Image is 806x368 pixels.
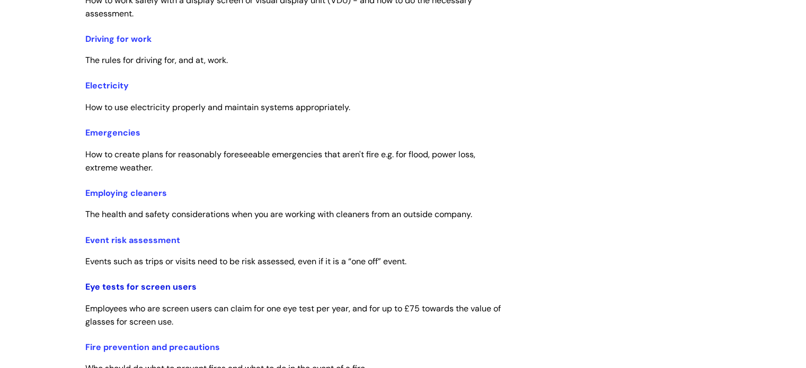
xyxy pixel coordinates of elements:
[85,256,406,267] span: Events such as trips or visits need to be risk assessed, even if it is a “one off” event.
[85,149,475,173] span: How to create plans for reasonably foreseeable emergencies that aren't fire e.g. for flood, power...
[85,209,472,220] span: The health and safety considerations when you are working with cleaners from an outside company.
[85,281,197,292] a: Eye tests for screen users
[85,80,129,91] a: Electricity
[85,342,220,353] a: Fire prevention and precautions
[85,33,152,44] a: Driving for work
[85,127,140,138] a: Emergencies
[85,235,180,246] a: Event risk assessment
[85,102,350,113] span: How to use electricity properly and maintain systems appropriately.
[85,303,501,327] span: Employees who are screen users can claim for one eye test per year, and for up to £75 towards the...
[85,187,167,199] a: Employing cleaners
[85,55,228,66] span: The rules for driving for, and at, work.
